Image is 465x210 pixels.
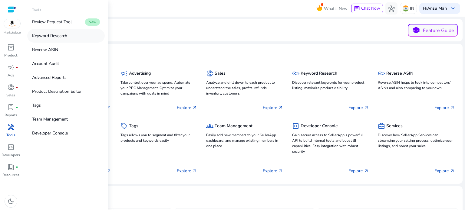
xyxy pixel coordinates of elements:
p: Hi [423,6,447,11]
span: arrow_outward [107,169,111,173]
span: fiber_manual_record [16,166,18,168]
p: Discover relevant keywords for your product listing, maximize product visibility [292,80,369,91]
p: Explore [434,168,455,174]
span: groups [206,122,213,130]
h5: Services [386,124,403,129]
span: arrow_outward [364,105,369,110]
span: code_blocks [7,144,15,151]
p: Developer Console [32,130,68,136]
span: fiber_manual_record [16,86,18,89]
h5: Sales [215,71,226,76]
p: Explore [263,105,283,111]
span: arrow_outward [278,105,283,110]
span: arrow_outward [192,169,197,173]
span: fiber_manual_record [16,66,18,69]
span: donut_small [7,84,15,91]
p: Resources [2,172,19,178]
span: arrow_outward [278,169,283,173]
span: handyman [7,124,15,131]
span: dark_mode [7,198,15,205]
span: chat [354,6,360,12]
h5: Developer Console [301,124,338,129]
span: campaign [120,70,128,77]
p: Explore [177,168,197,174]
img: amazon.svg [4,19,20,28]
span: fiber_manual_record [16,106,18,108]
span: arrow_outward [192,105,197,110]
span: keyboard_arrow_down [449,5,457,12]
p: Explore [177,105,197,111]
span: campaign [7,64,15,71]
p: Reverse ASIN helps to look into competitors' ASINs and also comparing to your own [378,80,455,91]
p: Analyze and drill down to each product to understand the sales, profits, refunds, inventory, cust... [206,80,283,96]
p: Keyword Research [32,33,67,39]
span: code_blocks [292,122,299,130]
p: Marketplace [4,31,21,35]
p: Developers [2,152,20,158]
span: New [85,18,100,26]
span: What's New [324,3,348,14]
span: hub [388,5,395,12]
p: Tags [32,102,41,108]
h5: Advertising [129,71,151,76]
button: schoolFeature Guide [408,24,458,37]
p: Explore [434,105,455,111]
span: arrow_outward [107,105,111,110]
button: hub [385,2,397,15]
span: book_4 [7,163,15,171]
span: arrow_outward [364,169,369,173]
p: Team Management [32,116,68,122]
p: Explore [263,168,283,174]
p: Reports [5,112,17,118]
p: Account Audit [32,60,59,67]
p: Review Request Tool [32,19,72,25]
h5: Reverse ASIN [386,71,413,76]
p: Tools [6,132,15,138]
p: Tags allows you to segment and filter your products and keywords easily [120,132,197,143]
h5: Team Management [215,124,252,129]
img: in.svg [403,5,409,11]
p: IN [410,3,414,14]
p: Advanced Reports [32,74,67,81]
span: Chat Now [361,5,380,11]
p: Easily add new members to your SellerApp dashboard, and manage existing members in one place [206,132,283,149]
p: Ads [8,73,14,78]
p: Reverse ASIN [32,47,58,53]
p: Sales [6,92,15,98]
p: Explore [348,168,369,174]
span: school [412,26,420,35]
p: Discover how SellerApp Services can streamline your selling process, optimize your listings, and ... [378,132,455,149]
p: Explore [348,105,369,111]
span: donut_small [206,70,213,77]
span: sell [120,122,128,130]
b: Ansu Man [427,5,447,11]
span: lab_profile [7,104,15,111]
p: Gain secure access to SellerApp's powerful API to build internal tools and boost BI capabilities.... [292,132,369,154]
span: inventory_2 [7,44,15,51]
span: key [292,70,299,77]
p: Tools [32,7,41,13]
span: key [378,70,385,77]
p: Product Description Editor [32,88,82,95]
h5: Tags [129,124,138,129]
button: chatChat Now [351,4,383,13]
h5: Keyword Research [301,71,337,76]
p: Product [4,53,17,58]
span: business_center [378,122,385,130]
p: Feature Guide [423,27,454,34]
span: arrow_outward [450,105,455,110]
span: arrow_outward [450,169,455,173]
p: Take control over your ad spend, Automate your PPC Management, Optimize your campaigns with goals... [120,80,197,96]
